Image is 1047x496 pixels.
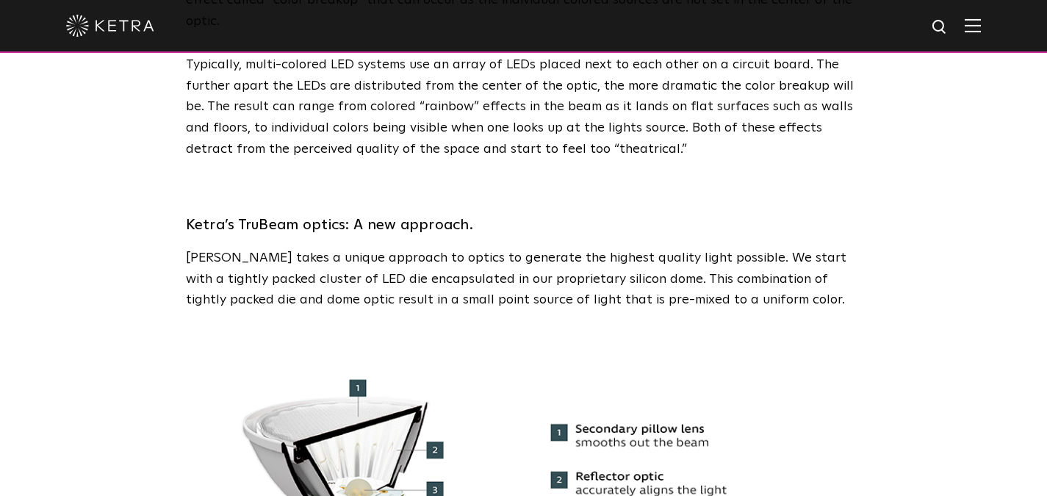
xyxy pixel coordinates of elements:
img: search icon [931,18,949,37]
h3: Ketra’s TruBeam optics: A new approach. [186,212,862,238]
img: Hamburger%20Nav.svg [965,18,981,32]
p: Typically, multi-colored LED systems use an array of LEDs placed next to each other on a circuit ... [186,54,862,160]
img: ketra-logo-2019-white [66,15,154,37]
p: [PERSON_NAME] takes a unique approach to optics to generate the highest quality light possible. W... [186,248,862,311]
